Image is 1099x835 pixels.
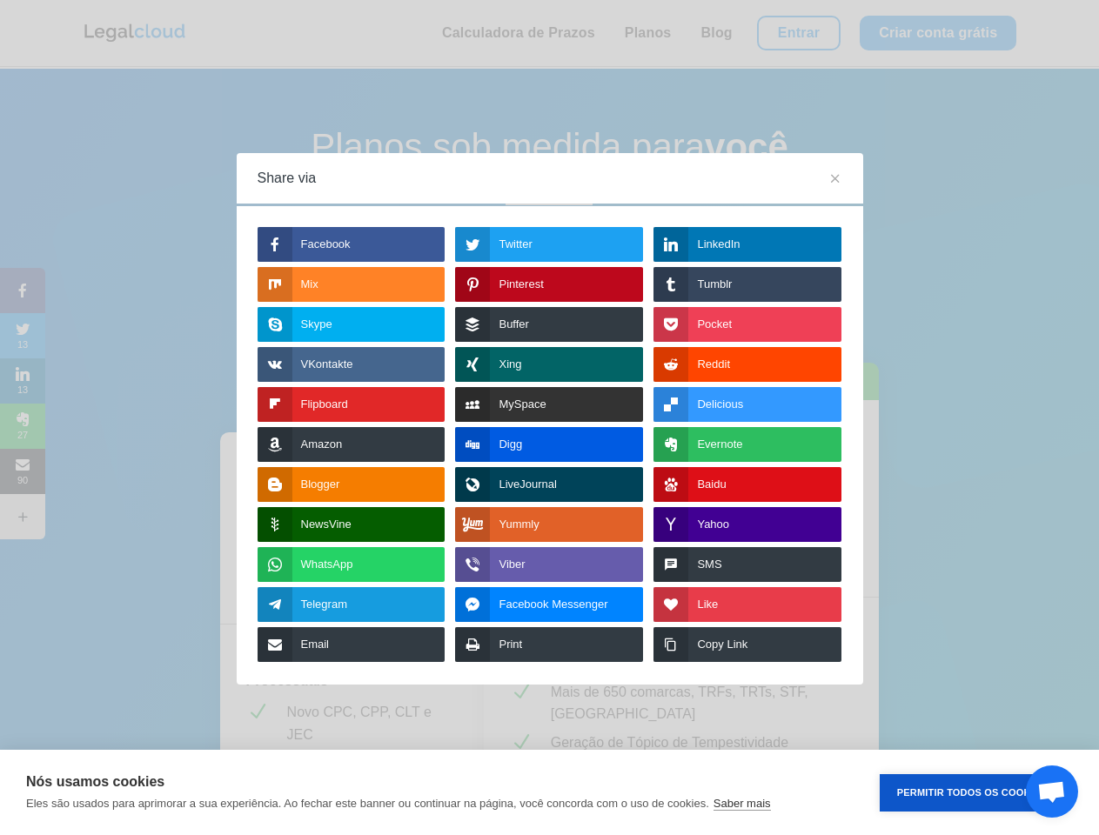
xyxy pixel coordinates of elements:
[499,227,532,262] span: Twitter
[653,507,841,542] a: Yahoo
[499,547,525,582] span: Viber
[455,627,643,662] a: Print
[653,267,841,302] a: Tumblr
[697,507,729,542] span: Yahoo
[26,797,709,810] p: Eles são usados para aprimorar a sua experiência. Ao fechar este banner ou continuar na página, v...
[301,587,347,622] span: Telegram
[301,387,348,422] span: Flipboard
[697,587,718,622] span: Like
[499,347,521,382] span: Xing
[653,307,841,342] a: Pocket
[653,427,841,462] a: Evernote
[653,347,841,382] a: Reddit
[258,227,446,262] a: Facebook
[697,387,743,422] span: Delicious
[653,627,841,662] a: Copy Link
[301,627,330,662] span: Email
[697,547,721,582] span: SMS
[301,347,353,382] span: VKontakte
[258,267,446,302] a: Mix
[697,467,726,502] span: Baidu
[258,587,446,622] a: Telegram
[499,467,557,502] span: LiveJournal
[455,387,643,422] a: MySpace
[653,547,841,582] a: SMS
[697,427,742,462] span: Evernote
[258,347,446,382] a: VKontakte
[455,467,643,502] a: LiveJournal
[301,307,332,342] span: Skype
[455,227,643,262] a: Twitter
[301,507,352,542] span: NewsVine
[653,587,841,622] a: Like
[697,627,747,662] span: Copy Link
[697,347,730,382] span: Reddit
[455,267,643,302] a: Pinterest
[455,427,643,462] a: Digg
[258,387,446,422] a: Flipboard
[499,587,607,622] span: Facebook Messenger
[26,774,164,789] strong: Nós usamos cookies
[455,587,643,622] a: Facebook Messenger
[258,627,446,662] a: Email
[714,797,771,811] a: Saber mais
[258,427,446,462] a: Amazon
[301,427,343,462] span: Amazon
[653,227,841,262] a: LinkedIn
[301,547,353,582] span: WhatsApp
[499,387,546,422] span: MySpace
[301,267,318,302] span: Mix
[258,307,446,342] a: Skype
[455,547,643,582] a: Viber
[499,267,543,302] span: Pinterest
[258,507,446,542] a: NewsVine
[455,347,643,382] a: Xing
[301,467,340,502] span: Blogger
[499,307,528,342] span: Buffer
[880,774,1064,812] button: Permitir Todos os Cookies
[697,267,732,302] span: Tumblr
[1026,765,1078,818] a: Bate-papo aberto
[301,227,351,262] span: Facebook
[455,507,643,542] a: Yummly
[499,627,522,662] span: Print
[499,507,539,542] span: Yummly
[258,467,446,502] a: Blogger
[697,227,740,262] span: LinkedIn
[653,387,841,422] a: Delicious
[455,307,643,342] a: Buffer
[258,547,446,582] a: WhatsApp
[697,307,732,342] span: Pocket
[258,153,317,204] span: Share via
[499,427,522,462] span: Digg
[653,467,841,502] a: Baidu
